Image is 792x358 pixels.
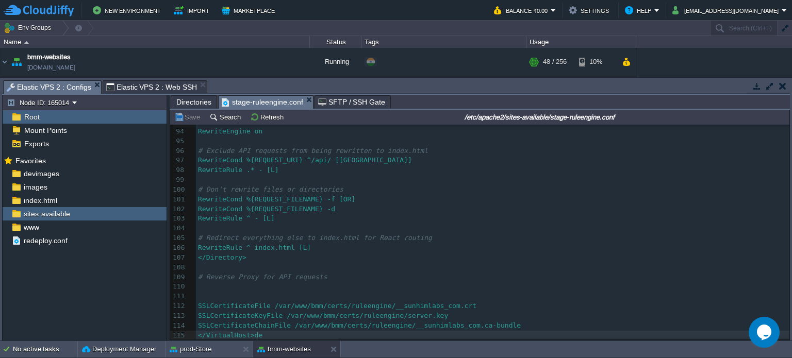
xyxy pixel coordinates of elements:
span: stage-ruleengine.conf [222,96,303,109]
button: Help [625,4,654,16]
span: RewriteRule ^ - [L] [198,214,275,222]
span: SSLCertificateFile /var/www/bmm/certs/ruleengine/__sunhimlabs_com.crt [198,302,476,310]
div: 112 [170,301,187,311]
a: images [22,182,49,192]
img: CloudJiffy [4,4,74,17]
div: Name [1,36,309,48]
button: Env Groups [4,21,55,35]
button: Settings [569,4,612,16]
div: 10% [579,48,613,76]
div: 48 / 256 [543,48,567,76]
span: SFTP / SSH Gate [318,96,386,108]
button: bmm-websites [257,344,311,354]
a: index.html [22,196,59,205]
div: No active tasks [13,341,77,357]
div: 104 [170,224,187,233]
span: RewriteCond %{REQUEST_URI} ^/api/ [[GEOGRAPHIC_DATA]] [198,156,412,164]
span: # Redirect everything else to index.html for React routing [198,234,432,242]
div: 109 [170,272,187,282]
a: Root [22,112,41,122]
div: 97 [170,156,187,165]
span: Directories [176,96,211,108]
div: 1% [579,76,613,97]
div: Status [310,36,361,48]
span: # Reverse Proxy for API requests [198,273,327,281]
span: RewriteCond %{REQUEST_FILENAME} -d [198,205,335,213]
button: Marketplace [222,4,278,16]
a: Favorites [13,157,47,165]
img: AMDAwAAAACH5BAEAAAAALAAAAAABAAEAAAICRAEAOw== [9,48,24,76]
img: AMDAwAAAACH5BAEAAAAALAAAAAABAAEAAAICRAEAOw== [1,48,9,76]
span: Favorites [13,156,47,165]
a: Mount Points [22,126,69,135]
div: 110 [170,282,187,292]
span: RewriteRule ^ index.html [L] [198,244,311,251]
div: 105 [170,233,187,243]
span: # Exclude API requests from being rewritten to index.html [198,147,428,155]
div: 111 [170,292,187,301]
div: 102 [170,204,187,214]
div: 99 [170,175,187,185]
span: Elastic VPS 2 : Configs [7,81,91,94]
div: Running [310,48,361,76]
span: [DOMAIN_NAME] [27,62,75,73]
span: RewriteEngine on [198,127,262,135]
span: RewriteRule .* - [L] [198,166,279,174]
div: 98 [170,165,187,175]
button: [EMAIL_ADDRESS][DOMAIN_NAME] [672,4,782,16]
span: SSLCertificateKeyFile /var/www/bmm/certs/ruleengine/server.key [198,312,448,319]
button: Deployment Manager [82,344,156,354]
button: Node ID: 165014 [7,98,72,107]
div: 100 [170,185,187,195]
a: devimages [22,169,61,178]
img: AMDAwAAAACH5BAEAAAAALAAAAAABAAEAAAICRAEAOw== [24,41,29,44]
div: 115 [170,331,187,340]
div: Usage [527,36,636,48]
div: 101 [170,195,187,204]
span: </VirtualHost>de [198,331,262,339]
button: New Environment [93,4,164,16]
div: 107 [170,253,187,263]
a: www [22,223,41,232]
span: Elastic VPS 2 : Web SSH [106,81,197,93]
img: AMDAwAAAACH5BAEAAAAALAAAAAABAAEAAAICRAEAOw== [14,76,28,97]
span: # Don't rewrite files or directories [198,185,343,193]
button: prod-Store [170,344,211,354]
button: Import [174,4,212,16]
a: sites-available [22,209,72,218]
div: 96 [170,146,187,156]
li: /etc/apache2/sites-available/stage-ruleengine.conf [218,95,313,108]
div: 94 [170,127,187,137]
div: 113 [170,311,187,321]
span: </Directory> [198,253,246,261]
div: 95 [170,137,187,146]
div: 114 [170,321,187,331]
iframe: chat widget [749,317,782,348]
a: redeploy.conf [22,236,69,245]
button: Save [174,112,203,122]
div: 106 [170,243,187,253]
div: 15 / 128 [543,76,567,97]
a: Exports [22,139,51,148]
button: Search [209,112,244,122]
div: 103 [170,214,187,224]
a: bmm-websites [27,52,71,62]
button: Refresh [250,112,287,122]
span: RewriteCond %{REQUEST_FILENAME} -f [OR] [198,195,355,203]
div: 108 [170,263,187,272]
img: AMDAwAAAACH5BAEAAAAALAAAAAABAAEAAAICRAEAOw== [7,76,13,97]
button: Balance ₹0.00 [494,4,551,16]
span: SSLCertificateChainFile /var/www/bmm/certs/ruleengine/__sunhimlabs_com.ca-bundle [198,321,521,329]
div: Tags [362,36,526,48]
